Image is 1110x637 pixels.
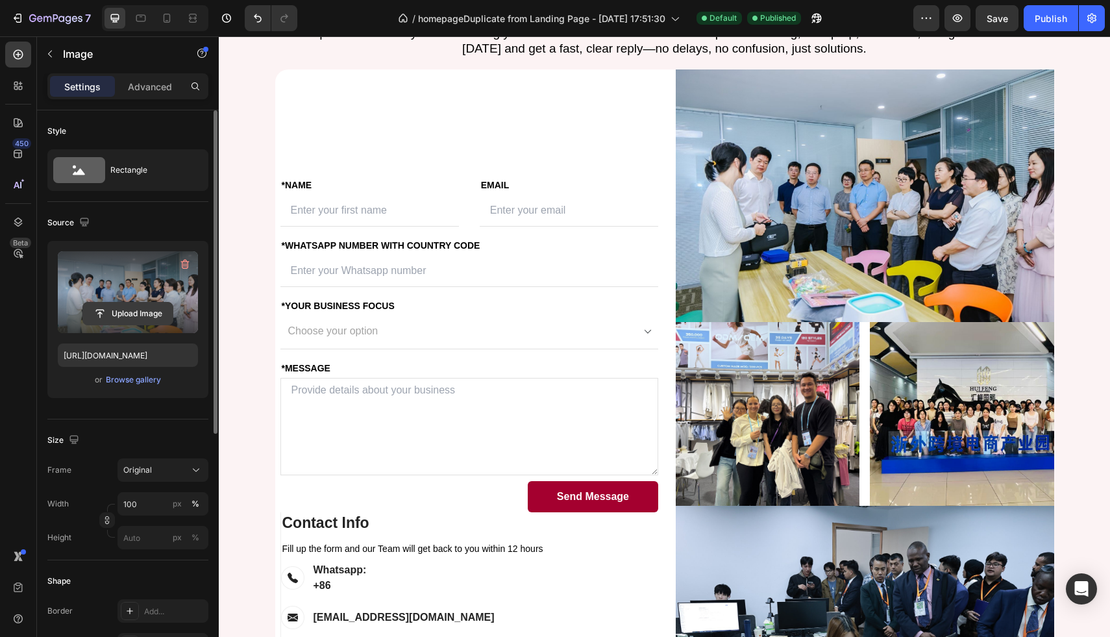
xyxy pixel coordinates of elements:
[976,5,1018,31] button: Save
[1024,5,1078,31] button: Publish
[62,569,86,593] img: Alt Image
[62,219,440,251] input: Enter your Whatsapp number
[63,325,439,339] p: *MESSAGE
[47,575,71,587] div: Shape
[144,606,205,618] div: Add...
[128,80,172,94] p: Advanced
[62,158,240,190] input: Enter your first name
[169,496,185,512] button: %
[110,155,190,185] div: Rectangle
[117,492,208,516] input: px%
[418,12,665,25] span: homepageDuplicate from Landing Page - [DATE] 17:51:30
[63,203,439,216] p: *Whatsapp Number with country code
[117,458,208,482] button: Original
[58,343,198,367] input: https://example.com/image.jpg
[261,158,439,190] input: Enter your email
[62,530,86,553] img: Alt Image
[309,445,439,476] button: Send Message
[47,605,73,617] div: Border
[105,373,162,386] button: Browse gallery
[173,532,182,543] div: px
[457,286,641,469] img: gempages_580780022554427987-2ebc6915-5b46-4194-abca-84449a98f382.jpg
[5,5,97,31] button: 7
[987,13,1008,24] span: Save
[106,374,161,386] div: Browse gallery
[63,46,173,62] p: Image
[47,498,69,510] label: Width
[262,142,438,156] p: Email
[12,138,31,149] div: 450
[651,286,835,469] img: gempages_580780022554427987-a23662fa-beaa-4525-af90-afa6d27d8290.jpg
[47,464,71,476] label: Frame
[117,526,208,549] input: px%
[338,453,410,468] div: Send Message
[10,238,31,248] div: Beta
[191,498,199,510] div: %
[173,498,182,510] div: px
[47,432,82,449] div: Size
[169,530,185,545] button: %
[47,214,92,232] div: Source
[709,12,737,24] span: Default
[188,530,203,545] button: px
[47,125,66,137] div: Style
[63,142,239,156] p: *NAME
[64,477,439,497] p: Contact Info
[85,10,91,26] p: 7
[1066,573,1097,605] div: Open Intercom Messenger
[1035,12,1067,25] div: Publish
[95,372,103,388] span: or
[191,532,199,543] div: %
[245,5,297,31] div: Undo/Redo
[219,36,1110,637] iframe: Design area
[64,505,439,521] p: Fill up the form and our Team will get back to you within 12 hours
[95,573,276,589] p: [EMAIL_ADDRESS][DOMAIN_NAME]
[188,496,203,512] button: px
[760,12,796,24] span: Published
[95,526,148,557] p: Whatsapp: +86
[64,80,101,94] p: Settings
[47,532,71,543] label: Height
[457,33,835,286] img: gempages_580780022554427987-aca8e8d0-e2d2-4b1a-9642-8d396d9f5d09.png
[412,12,415,25] span: /
[82,302,173,325] button: Upload Image
[63,263,439,277] p: *Your Business Focus
[123,464,152,476] span: Original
